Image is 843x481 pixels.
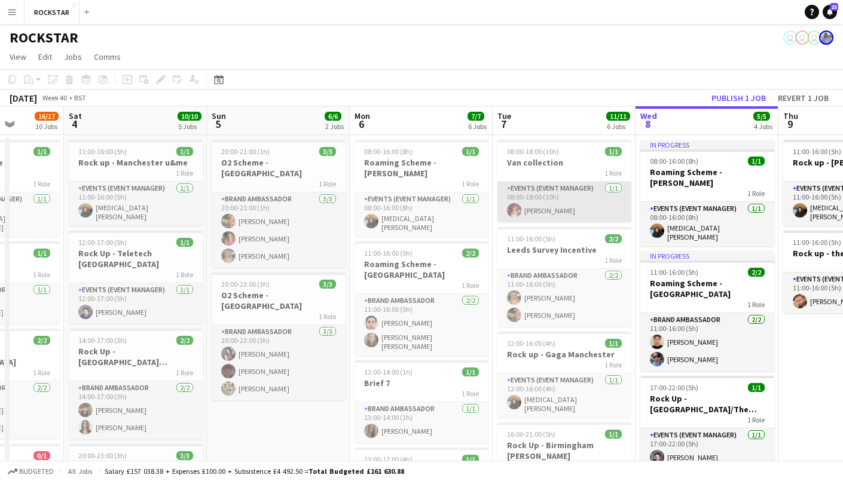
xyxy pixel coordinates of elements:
div: 11:00-16:00 (5h)1/1Rock up - Manchester u&me1 RoleEvents (Event Manager)1/111:00-16:00 (5h)[MEDIC... [69,140,203,226]
span: 1/1 [462,367,479,376]
h3: Roaming Scheme - [GEOGRAPHIC_DATA] [355,259,488,280]
app-card-role: Events (Event Manager)1/108:00-16:00 (8h)[MEDICAL_DATA][PERSON_NAME] [640,202,774,246]
span: 6 [353,117,370,131]
app-job-card: 20:00-23:00 (3h)3/3O2 Scheme - [GEOGRAPHIC_DATA]1 RoleBrand Ambassador3/320:00-23:00 (3h)[PERSON_... [212,272,346,400]
app-user-avatar: Ed Harvey [795,30,810,45]
app-user-avatar: Ed Harvey [807,30,821,45]
span: 3/3 [319,280,336,289]
div: In progress [640,251,774,261]
span: 11:00-16:00 (5h) [793,238,841,247]
app-card-role: Brand Ambassador2/214:00-17:00 (3h)[PERSON_NAME][PERSON_NAME] [69,381,203,439]
span: 7/7 [468,112,484,121]
span: Tue [497,111,511,121]
app-card-role: Brand Ambassador1/113:00-14:00 (1h)[PERSON_NAME] [355,402,488,443]
app-card-role: Events (Event Manager)1/108:00-16:00 (8h)[MEDICAL_DATA][PERSON_NAME] [355,192,488,237]
app-card-role: Events (Event Manager)1/108:00-18:00 (10h)[PERSON_NAME] [497,182,631,222]
span: Budgeted [19,467,54,476]
app-job-card: 11:00-16:00 (5h)2/2Leeds Survey Incentive1 RoleBrand Ambassador2/211:00-16:00 (5h)[PERSON_NAME][P... [497,227,631,327]
span: Wed [640,111,657,121]
app-job-card: In progress08:00-16:00 (8h)1/1Roaming Scheme - [PERSON_NAME]1 RoleEvents (Event Manager)1/108:00-... [640,140,774,246]
app-card-role: Events (Event Manager)1/111:00-16:00 (5h)[MEDICAL_DATA][PERSON_NAME] [69,182,203,226]
a: View [5,49,31,65]
span: 5/5 [753,112,770,121]
h3: Rock Up - [GEOGRAPHIC_DATA]/The Kooks [640,393,774,415]
a: 23 [823,5,837,19]
h3: Roaming Scheme - [PERSON_NAME] [640,167,774,188]
span: Sun [212,111,226,121]
span: 17:00-22:00 (5h) [650,383,698,392]
h3: O2 Scheme - [GEOGRAPHIC_DATA] [212,290,346,311]
span: 08:00-16:00 (8h) [364,147,413,156]
app-user-avatar: Ed Harvey [783,30,798,45]
span: 11:00-16:00 (5h) [364,249,413,258]
span: 2/2 [33,336,50,345]
span: 2/2 [748,268,765,277]
div: 2 Jobs [325,122,344,131]
app-job-card: 14:00-17:00 (3h)2/2Rock Up - [GEOGRAPHIC_DATA] Teletech1 RoleBrand Ambassador2/214:00-17:00 (3h)[... [69,329,203,439]
app-job-card: 08:00-18:00 (10h)1/1Van collection1 RoleEvents (Event Manager)1/108:00-18:00 (10h)[PERSON_NAME] [497,140,631,222]
span: 1/1 [748,383,765,392]
span: 1/1 [605,339,622,348]
span: 13:00-14:00 (1h) [364,367,413,376]
span: 14:00-17:00 (3h) [78,336,127,345]
span: View [10,51,26,62]
app-job-card: 11:00-16:00 (5h)2/2Roaming Scheme - [GEOGRAPHIC_DATA]1 RoleBrand Ambassador2/211:00-16:00 (5h)[PE... [355,241,488,356]
app-card-role: Events (Event Manager)1/117:00-22:00 (5h)[PERSON_NAME] [640,428,774,469]
button: Revert 1 job [773,90,833,106]
span: Thu [783,111,798,121]
span: Comms [94,51,121,62]
span: 1 Role [176,168,193,177]
app-job-card: In progress11:00-16:00 (5h)2/2Roaming Scheme - [GEOGRAPHIC_DATA]1 RoleBrand Ambassador2/211:00-16... [640,251,774,371]
h3: Rock Up - [GEOGRAPHIC_DATA] Teletech [69,346,203,367]
span: 1 Role [604,256,622,265]
div: 13:00-14:00 (1h)1/1Brief 71 RoleBrand Ambassador1/113:00-14:00 (1h)[PERSON_NAME] [355,360,488,443]
div: 6 Jobs [468,122,487,131]
div: 20:00-21:00 (1h)3/3O2 Scheme - [GEOGRAPHIC_DATA]1 RoleBrand Ambassador3/320:00-21:00 (1h)[PERSON_... [212,140,346,268]
button: Publish 1 job [707,90,771,106]
span: 10/10 [178,112,201,121]
h3: Brief 7 [355,378,488,388]
span: Mon [355,111,370,121]
span: 1 Role [462,179,479,188]
h3: Van collection [497,157,631,168]
div: 12:00-17:00 (5h)1/1Rock Up - Teletech [GEOGRAPHIC_DATA]1 RoleEvents (Event Manager)1/112:00-17:00... [69,231,203,324]
span: 23 [830,3,838,11]
app-job-card: 17:00-22:00 (5h)1/1Rock Up - [GEOGRAPHIC_DATA]/The Kooks1 RoleEvents (Event Manager)1/117:00-22:0... [640,376,774,469]
app-job-card: 12:00-16:00 (4h)1/1Rock up - Gaga Manchester1 RoleEvents (Event Manager)1/112:00-16:00 (4h)[MEDIC... [497,332,631,418]
div: BST [74,93,86,102]
div: 5 Jobs [178,122,201,131]
h3: Rock Up - Teletech [GEOGRAPHIC_DATA] [69,248,203,269]
span: Sat [69,111,82,121]
span: 08:00-16:00 (8h) [650,157,698,166]
span: 11:00-16:00 (5h) [793,147,841,156]
span: 11:00-16:00 (5h) [650,268,698,277]
span: 2/2 [176,336,193,345]
span: 8 [639,117,657,131]
span: 1 Role [319,179,336,188]
h3: O2 Scheme - [GEOGRAPHIC_DATA] [212,157,346,179]
span: 1 Role [33,179,50,188]
span: 1 Role [747,415,765,424]
app-job-card: 08:00-16:00 (8h)1/1Roaming Scheme - [PERSON_NAME]1 RoleEvents (Event Manager)1/108:00-16:00 (8h)[... [355,140,488,237]
span: 1/1 [748,157,765,166]
div: 6 Jobs [607,122,630,131]
span: 9 [781,117,798,131]
button: ROCKSTAR [25,1,80,24]
span: 1/1 [176,238,193,247]
app-card-role: Brand Ambassador2/211:00-16:00 (5h)[PERSON_NAME][PERSON_NAME] [497,269,631,327]
app-card-role: Brand Ambassador2/211:00-16:00 (5h)[PERSON_NAME][PERSON_NAME] [PERSON_NAME] [355,294,488,356]
app-card-role: Brand Ambassador3/320:00-21:00 (1h)[PERSON_NAME][PERSON_NAME][PERSON_NAME] [212,192,346,268]
div: In progress [640,140,774,149]
span: 08:00-18:00 (10h) [507,147,559,156]
span: 2/2 [462,249,479,258]
span: 11:00-16:00 (5h) [78,147,127,156]
span: 1 Role [176,270,193,279]
a: Comms [89,49,126,65]
span: 1/1 [33,147,50,156]
span: 13:00-17:00 (4h) [364,455,413,464]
